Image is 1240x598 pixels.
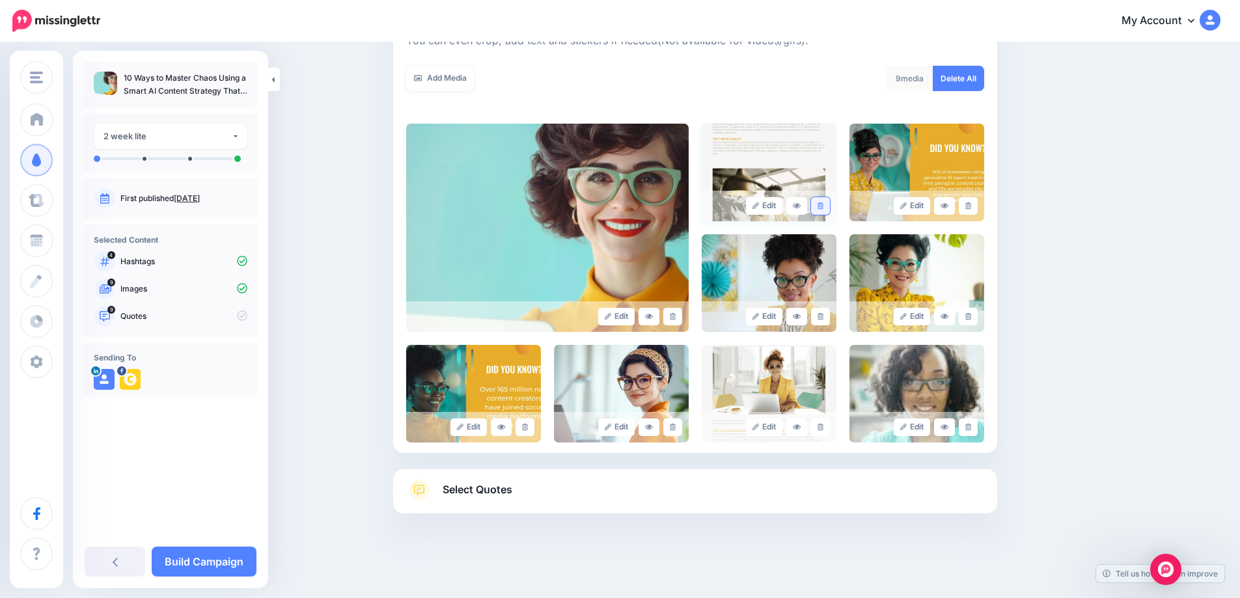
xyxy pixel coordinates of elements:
img: Missinglettr [12,10,100,32]
a: Edit [746,197,783,215]
img: 8ae8b3d363e929f398ff4fc1adbfa66d_large.jpg [849,234,984,332]
h4: Selected Content [94,235,247,245]
a: [DATE] [174,193,200,203]
img: 6ed0130ac3e2a30c6a131c812897ed58_large.jpg [406,345,541,442]
img: 18cd3a93e4ed18c9a05fcda32aa86f00_large.jpg [406,124,689,332]
img: 689137553bd8851341e479957d173928_large.jpg [849,124,984,221]
a: Select Quotes [406,480,984,513]
p: Images [120,283,247,295]
div: Select Media [406,9,984,442]
p: First published [120,193,247,204]
img: 68b521c330d6dd67f217576ca0227357_large.jpg [554,345,689,442]
span: 9 [896,74,901,83]
span: 9 [107,306,115,314]
a: My Account [1109,5,1220,37]
div: 2 week lite [103,129,232,144]
a: Edit [746,418,783,436]
a: Add Media [406,66,475,91]
a: Edit [746,308,783,325]
a: Edit [450,418,488,436]
img: menu.png [30,72,43,83]
img: user_default_image.png [94,369,115,390]
div: media [886,66,933,91]
button: 2 week lite [94,124,247,149]
p: Hashtags [120,256,247,267]
p: 10 Ways to Master Chaos Using a Smart AI Content Strategy That Works [124,72,247,98]
a: Edit [598,418,635,436]
a: Edit [894,308,931,325]
a: Delete All [933,66,984,91]
img: 19fdfafc3af17d319822b478d39dc707_large.jpg [702,345,836,442]
img: 576d185b522d400737754465d961db66_large.jpg [702,234,836,332]
img: 196676706_108571301444091_499029507392834038_n-bsa103351.png [120,369,141,390]
p: Quotes [120,310,247,322]
span: 9 [107,279,115,286]
span: 4 [107,251,115,259]
img: 18cd3a93e4ed18c9a05fcda32aa86f00_thumb.jpg [94,72,117,95]
a: Tell us how we can improve [1096,565,1224,582]
a: Edit [894,418,931,436]
span: Select Quotes [443,481,512,498]
a: Edit [894,197,931,215]
h4: Sending To [94,353,247,362]
a: Edit [598,308,635,325]
img: 8bceea0cf9cf922f199777bd2b892f39_large.jpg [849,345,984,442]
img: 6d75aa2bf1876575e155b02dd29cec65_large.jpg [702,124,836,221]
div: Open Intercom Messenger [1150,554,1181,585]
